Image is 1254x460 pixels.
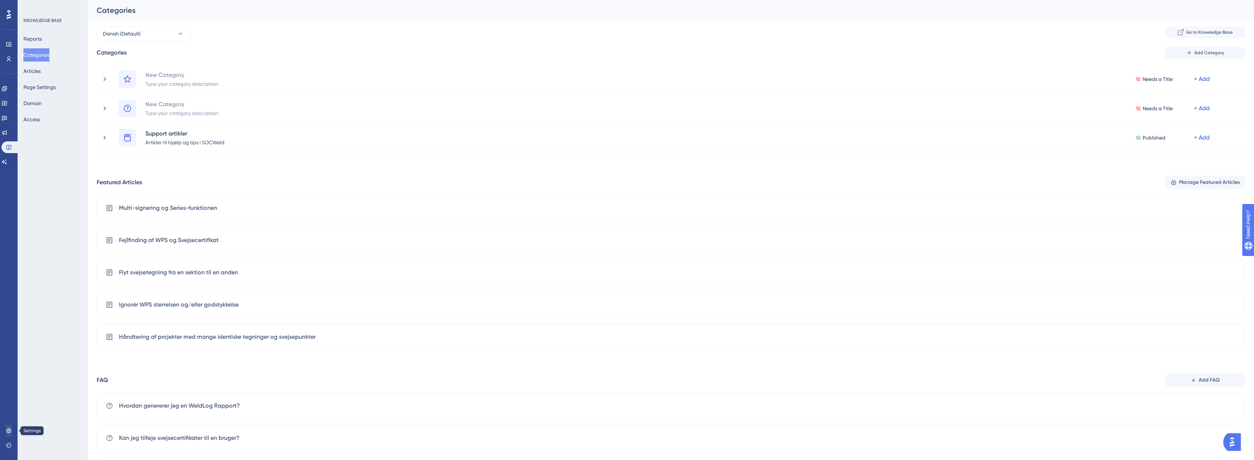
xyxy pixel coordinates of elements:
[119,333,316,341] span: Håndtering af projekter med mange identiske tegninger og svejsepunkter
[23,97,42,110] button: Domain
[1143,75,1173,84] span: Needs a Title
[23,32,42,45] button: Reports
[145,100,220,108] div: New Category
[145,129,225,138] div: Support artikler
[1165,374,1245,387] button: Add FAQ
[23,18,62,23] div: KNOWLEDGE BASE
[145,79,220,88] div: Type your category description.
[97,178,142,187] div: Featured Articles
[97,376,108,385] div: FAQ
[23,113,40,126] button: Access
[1179,178,1240,187] span: Manage Featured Articles
[1165,47,1245,59] button: Add Category
[1194,50,1224,56] span: Add Category
[23,64,41,78] button: Articles
[145,108,220,117] div: Type your category description.
[119,434,239,442] span: Kan jeg tilføje svejsecertifikater til en bruger?
[23,81,56,94] button: Page Settings
[119,236,219,245] span: Fejlfinding af WPS og Svejsecertifikat
[97,26,190,41] button: Danish (Default)
[1165,176,1245,189] button: Manage Featured Articles
[1194,133,1210,142] div: + Add
[17,2,46,11] span: Need Help?
[145,70,220,79] div: New Category
[119,401,240,410] span: Hvordan genererer jeg en WeldLog Rapport?
[1194,75,1210,84] div: + Add
[1143,133,1165,142] span: Published
[145,138,225,146] div: Artikler til hjælp og tips i SOCWeld
[97,5,1227,15] div: Categories
[1165,26,1245,38] button: Go to Knowledge Base
[119,268,238,277] span: Flyt svejsetegning fra en sektion til en anden
[103,29,141,38] span: Danish (Default)
[23,48,49,62] button: Categories
[119,204,217,212] span: Multi-signering og Series-funktionen
[1186,29,1233,35] span: Go to Knowledge Base
[1194,104,1210,113] div: + Add
[1199,376,1220,385] span: Add FAQ
[1223,431,1245,453] iframe: UserGuiding AI Assistant Launcher
[97,48,127,57] div: Categories
[1143,104,1173,113] span: Needs a Title
[119,300,239,309] span: Ignorér WPS størrelsen og/eller godstykkelse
